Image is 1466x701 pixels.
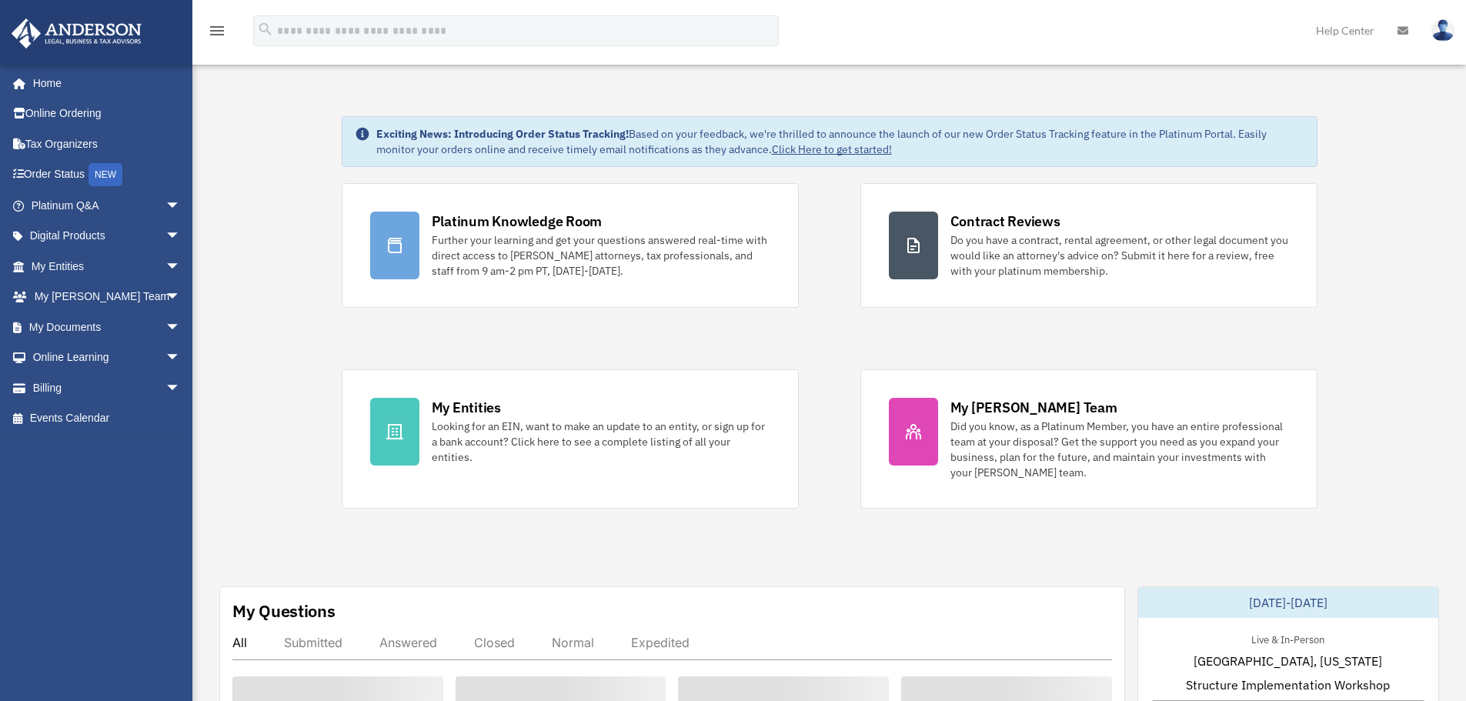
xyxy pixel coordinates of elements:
a: Billingarrow_drop_down [11,372,204,403]
a: Order StatusNEW [11,159,204,191]
div: Answered [379,635,437,650]
span: [GEOGRAPHIC_DATA], [US_STATE] [1194,652,1382,670]
i: search [257,21,274,38]
div: Looking for an EIN, want to make an update to an entity, or sign up for a bank account? Click her... [432,419,770,465]
a: Events Calendar [11,403,204,434]
a: Platinum Knowledge Room Further your learning and get your questions answered real-time with dire... [342,183,799,308]
div: NEW [88,163,122,186]
span: arrow_drop_down [165,312,196,343]
div: Based on your feedback, we're thrilled to announce the launch of our new Order Status Tracking fe... [376,126,1304,157]
div: Live & In-Person [1239,630,1337,646]
div: Closed [474,635,515,650]
div: Expedited [631,635,690,650]
div: Platinum Knowledge Room [432,212,603,231]
span: arrow_drop_down [165,190,196,222]
a: Tax Organizers [11,129,204,159]
div: All [232,635,247,650]
span: arrow_drop_down [165,372,196,404]
div: My Questions [232,599,336,623]
div: Further your learning and get your questions answered real-time with direct access to [PERSON_NAM... [432,232,770,279]
a: Home [11,68,196,98]
a: Platinum Q&Aarrow_drop_down [11,190,204,221]
span: arrow_drop_down [165,221,196,252]
img: Anderson Advisors Platinum Portal [7,18,146,48]
a: Contract Reviews Do you have a contract, rental agreement, or other legal document you would like... [860,183,1317,308]
i: menu [208,22,226,40]
a: menu [208,27,226,40]
div: Submitted [284,635,342,650]
div: [DATE]-[DATE] [1138,587,1438,618]
span: arrow_drop_down [165,342,196,374]
strong: Exciting News: Introducing Order Status Tracking! [376,127,629,141]
img: User Pic [1431,19,1454,42]
div: Did you know, as a Platinum Member, you have an entire professional team at your disposal? Get th... [950,419,1289,480]
a: My Documentsarrow_drop_down [11,312,204,342]
a: My Entities Looking for an EIN, want to make an update to an entity, or sign up for a bank accoun... [342,369,799,509]
span: arrow_drop_down [165,251,196,282]
span: Structure Implementation Workshop [1186,676,1390,694]
a: Online Ordering [11,98,204,129]
div: Normal [552,635,594,650]
a: Digital Productsarrow_drop_down [11,221,204,252]
a: My [PERSON_NAME] Team Did you know, as a Platinum Member, you have an entire professional team at... [860,369,1317,509]
span: arrow_drop_down [165,282,196,313]
div: Do you have a contract, rental agreement, or other legal document you would like an attorney's ad... [950,232,1289,279]
div: My [PERSON_NAME] Team [950,398,1117,417]
div: My Entities [432,398,501,417]
a: Click Here to get started! [772,142,892,156]
a: My [PERSON_NAME] Teamarrow_drop_down [11,282,204,312]
a: My Entitiesarrow_drop_down [11,251,204,282]
div: Contract Reviews [950,212,1060,231]
a: Online Learningarrow_drop_down [11,342,204,373]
